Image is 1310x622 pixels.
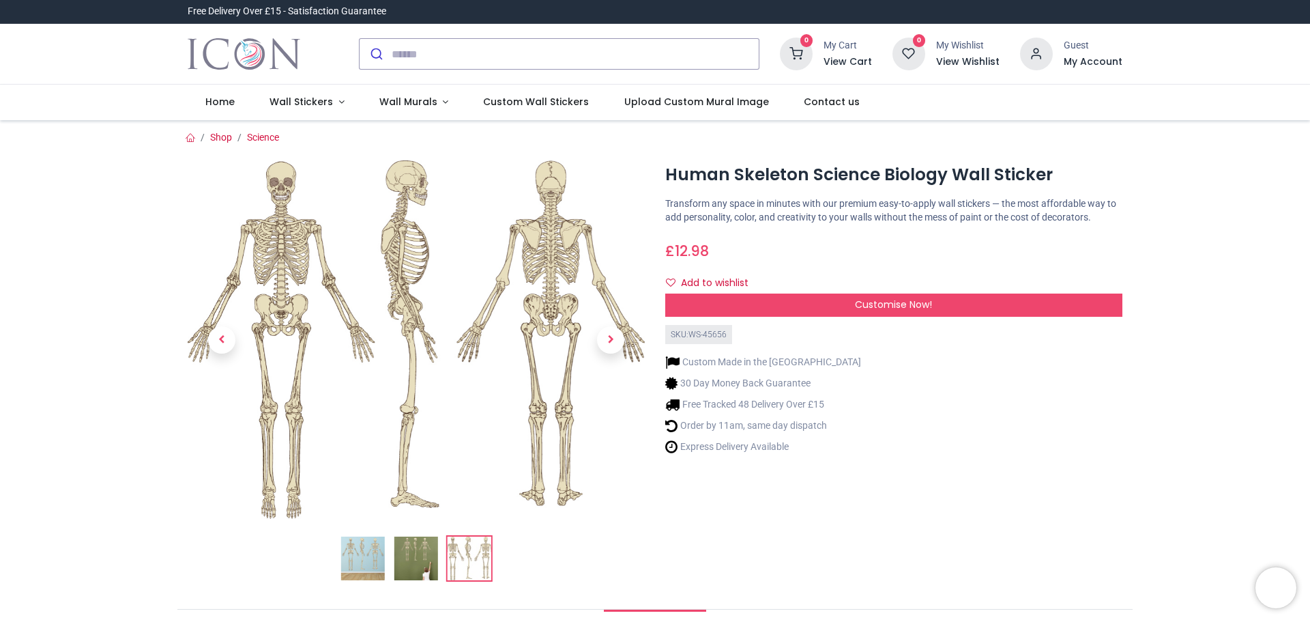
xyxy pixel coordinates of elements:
a: Wall Stickers [252,85,362,120]
img: Icon Wall Stickers [188,35,300,73]
a: 0 [780,48,813,59]
h1: Human Skeleton Science Biology Wall Sticker [665,163,1122,186]
li: Express Delivery Available [665,440,861,454]
span: Contact us [804,95,860,109]
a: Wall Murals [362,85,466,120]
iframe: Brevo live chat [1255,567,1296,608]
span: Custom Wall Stickers [483,95,589,109]
a: Previous [188,214,256,466]
img: WS-45656-02 [394,537,438,580]
a: View Cart [824,55,872,69]
span: Upload Custom Mural Image [624,95,769,109]
span: Wall Murals [379,95,437,109]
span: Previous [208,326,235,354]
a: Next [577,214,645,466]
li: Free Tracked 48 Delivery Over £15 [665,397,861,412]
div: My Cart [824,39,872,53]
span: Customise Now! [855,298,932,311]
img: WS-45656-03 [188,160,645,519]
img: WS-45656-03 [448,537,491,580]
p: Transform any space in minutes with our premium easy-to-apply wall stickers — the most affordable... [665,197,1122,224]
span: Wall Stickers [270,95,333,109]
span: 12.98 [675,241,709,261]
span: Home [205,95,235,109]
a: 0 [892,48,925,59]
div: Free Delivery Over £15 - Satisfaction Guarantee [188,5,386,18]
a: My Account [1064,55,1122,69]
span: Next [597,326,624,354]
div: My Wishlist [936,39,1000,53]
li: Order by 11am, same day dispatch [665,419,861,433]
i: Add to wishlist [666,278,675,287]
a: Science [247,132,279,143]
span: £ [665,241,709,261]
button: Submit [360,39,392,69]
iframe: Customer reviews powered by Trustpilot [836,5,1122,18]
a: Shop [210,132,232,143]
li: 30 Day Money Back Guarantee [665,376,861,391]
a: Logo of Icon Wall Stickers [188,35,300,73]
li: Custom Made in the [GEOGRAPHIC_DATA] [665,355,861,369]
div: Guest [1064,39,1122,53]
sup: 0 [913,34,926,47]
sup: 0 [800,34,813,47]
button: Add to wishlistAdd to wishlist [665,272,760,295]
a: View Wishlist [936,55,1000,69]
div: SKU: WS-45656 [665,325,732,345]
img: Human Skeleton Science Biology Wall Sticker [341,537,385,580]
